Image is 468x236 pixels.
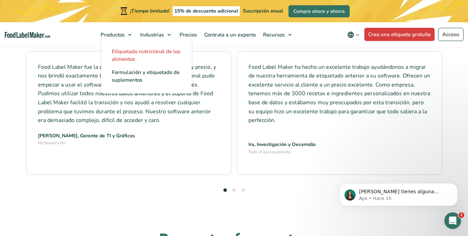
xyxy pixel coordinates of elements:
[204,31,256,38] font: Contrata a un experto
[241,188,245,192] button: 3 de 2
[5,32,50,38] a: Página de inicio de Food Label Maker
[364,28,435,41] a: Crea una etiqueta gratuita
[137,22,174,47] a: Industrias
[101,31,125,38] font: Productos
[101,45,192,66] a: Etiquetado nutricional de los alimentos
[293,8,345,15] font: Compra ahora y ahorra
[180,31,197,38] font: Precios
[112,48,180,63] font: Etiquetado nutricional de los alimentos
[201,22,258,47] a: Contrata a un experto
[112,69,180,83] font: Formulación y etiquetado de suplementos
[97,22,135,47] a: Productos
[368,31,431,38] font: Crea una etiqueta gratuita
[260,22,295,47] a: Recursos
[248,63,430,124] font: Food Label Maker ha hecho un excelente trabajo ayudándonos a migrar de nuestra herramienta de eti...
[101,66,192,87] a: Formulación y etiquetado de suplementos
[288,5,350,17] a: Compra ahora y ahorra
[130,8,169,14] font: ¡Tiempo limitado!
[460,213,463,217] font: 2
[342,28,364,42] button: Cambiar idioma
[444,212,461,229] iframe: Chat en vivo de Intercom
[329,169,468,217] iframe: Mensaje de notificaciones del intercomunicador
[223,188,227,192] button: 1 de 2
[140,31,164,38] font: Industrias
[174,8,238,14] font: 15% de descuento adicional
[38,140,67,146] font: McSteven's Inc.
[232,188,236,192] button: 2 de 2
[176,22,199,47] a: Precios
[248,149,291,155] font: Todo el procesamiento
[38,132,135,139] font: [PERSON_NAME], Gerente de TI y Gráficos
[442,31,459,38] font: Acceso
[248,141,316,148] font: Ira, Investigación y Desarrollo
[263,31,285,38] font: Recursos
[243,8,283,14] font: Suscripción anual
[38,63,216,124] font: Food Label Maker fue la combinación perfecta de simplicidad y precio, y nos brindó exactamente lo...
[438,28,463,41] a: Acceso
